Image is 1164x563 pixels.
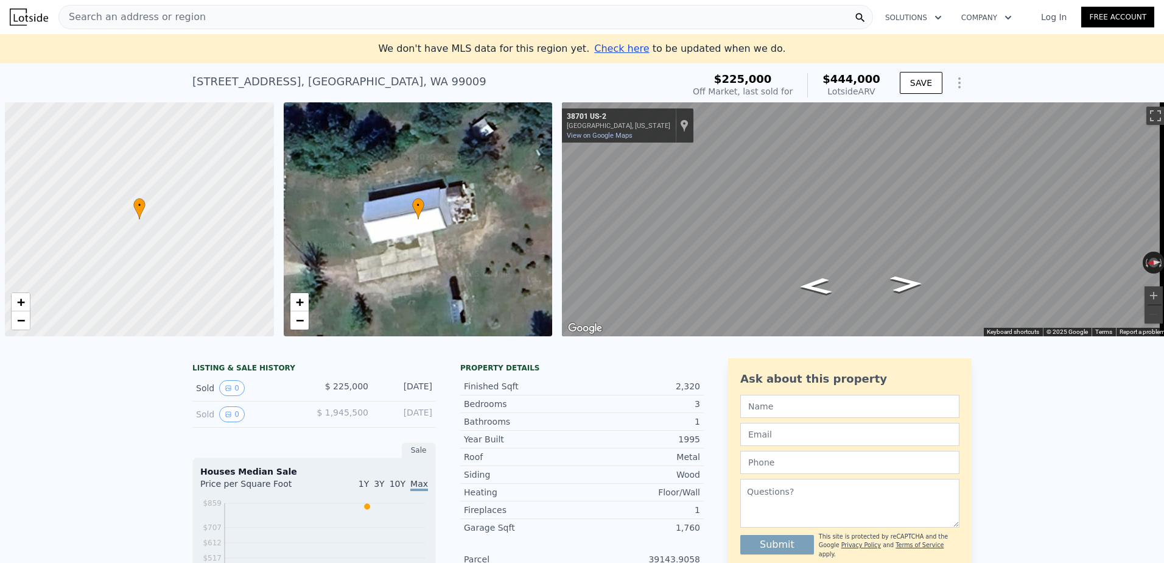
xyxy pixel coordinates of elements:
input: Email [740,423,959,446]
span: $444,000 [822,73,880,85]
span: Max [410,479,428,491]
button: Solutions [875,7,952,29]
div: [GEOGRAPHIC_DATA], [US_STATE] [567,122,670,130]
tspan: $517 [203,554,222,562]
input: Name [740,395,959,418]
div: Property details [460,363,704,373]
span: • [133,200,145,211]
div: Houses Median Sale [200,466,428,478]
button: Zoom in [1145,286,1163,305]
div: • [133,198,145,219]
a: Free Account [1081,7,1154,27]
tspan: $612 [203,539,222,547]
button: Keyboard shortcuts [987,328,1039,336]
a: Zoom in [12,293,30,311]
div: Wood [582,469,700,481]
span: $ 1,945,500 [317,408,368,417]
span: Check here [594,43,649,54]
div: [STREET_ADDRESS] , [GEOGRAPHIC_DATA] , WA 99009 [192,73,486,90]
img: Google [565,320,605,336]
div: Sold [196,406,304,422]
button: Zoom out [1145,305,1163,324]
button: View historical data [219,406,245,422]
span: 3Y [374,479,384,489]
div: [DATE] [378,380,432,396]
div: Garage Sqft [464,522,582,534]
div: We don't have MLS data for this region yet. [378,41,785,56]
a: Terms of Service [896,542,944,548]
div: Roof [464,451,582,463]
div: Off Market, last sold for [693,85,793,97]
input: Phone [740,451,959,474]
button: Rotate counterclockwise [1143,252,1149,274]
div: Metal [582,451,700,463]
a: View on Google Maps [567,132,633,140]
div: 3 [582,398,700,410]
a: Log In [1026,11,1081,23]
div: Lotside ARV [822,85,880,97]
div: 2,320 [582,380,700,392]
span: 1Y [359,479,369,489]
span: • [412,200,424,211]
div: Siding [464,469,582,481]
a: Terms (opens in new tab) [1095,328,1112,335]
path: Go North, US-2 [785,274,846,299]
button: Company [952,7,1022,29]
a: Zoom in [290,293,309,311]
div: Floor/Wall [582,486,700,498]
span: − [17,313,25,328]
span: + [17,294,25,310]
div: • [412,198,424,219]
button: Show Options [947,71,972,95]
span: $225,000 [714,73,772,85]
div: [DATE] [378,406,432,422]
span: 10Y [390,479,405,489]
a: Open this area in Google Maps (opens a new window) [565,320,605,336]
div: 1 [582,504,700,516]
a: Zoom out [12,311,30,330]
div: 1 [582,416,700,428]
div: LISTING & SALE HISTORY [192,363,436,375]
span: Search an address or region [59,10,206,24]
tspan: $859 [203,499,222,508]
div: This site is protected by reCAPTCHA and the Google and apply. [819,533,959,559]
div: 1995 [582,433,700,445]
button: View historical data [219,380,245,396]
div: Finished Sqft [464,380,582,392]
div: Heating [464,486,582,498]
div: Bedrooms [464,398,582,410]
path: Go South, US-2 [876,272,936,296]
a: Zoom out [290,311,309,330]
div: Bathrooms [464,416,582,428]
span: + [295,294,303,310]
div: Ask about this property [740,370,959,388]
span: $ 225,000 [325,381,368,391]
div: Fireplaces [464,504,582,516]
img: Lotside [10,9,48,26]
div: Year Built [464,433,582,445]
button: SAVE [900,72,942,94]
div: to be updated when we do. [594,41,785,56]
div: Price per Square Foot [200,478,314,497]
div: Sale [402,442,436,458]
div: 38701 US-2 [567,112,670,122]
a: Show location on map [680,119,689,132]
div: 1,760 [582,522,700,534]
span: − [295,313,303,328]
a: Privacy Policy [841,542,881,548]
div: Sold [196,380,304,396]
tspan: $707 [203,523,222,532]
button: Submit [740,535,814,554]
span: © 2025 Google [1047,328,1088,335]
